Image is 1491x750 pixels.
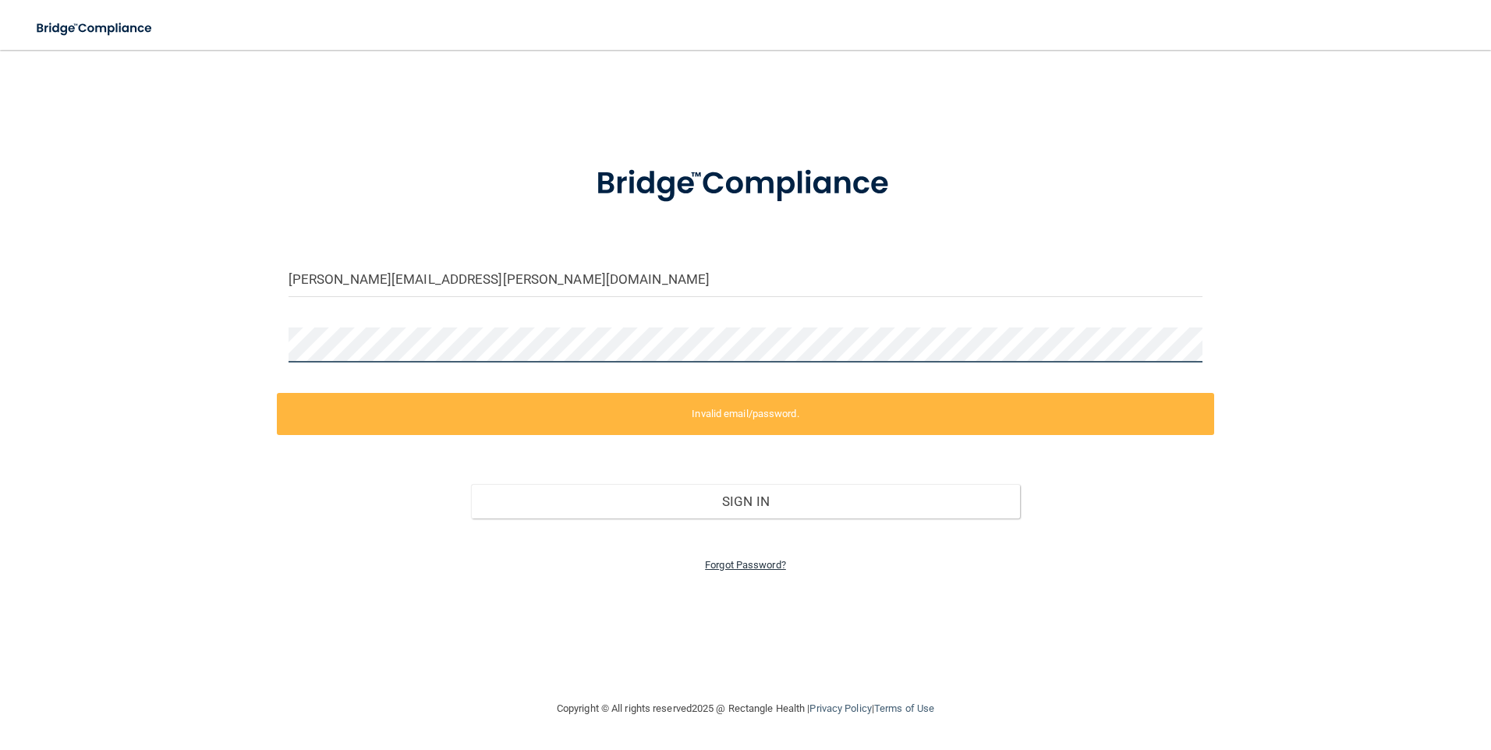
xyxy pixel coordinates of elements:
[277,393,1215,435] label: Invalid email/password.
[23,12,167,44] img: bridge_compliance_login_screen.278c3ca4.svg
[705,559,786,571] a: Forgot Password?
[461,684,1030,734] div: Copyright © All rights reserved 2025 @ Rectangle Health | |
[471,484,1020,518] button: Sign In
[289,262,1203,297] input: Email
[809,702,871,714] a: Privacy Policy
[1221,639,1472,702] iframe: Drift Widget Chat Controller
[564,143,927,225] img: bridge_compliance_login_screen.278c3ca4.svg
[874,702,934,714] a: Terms of Use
